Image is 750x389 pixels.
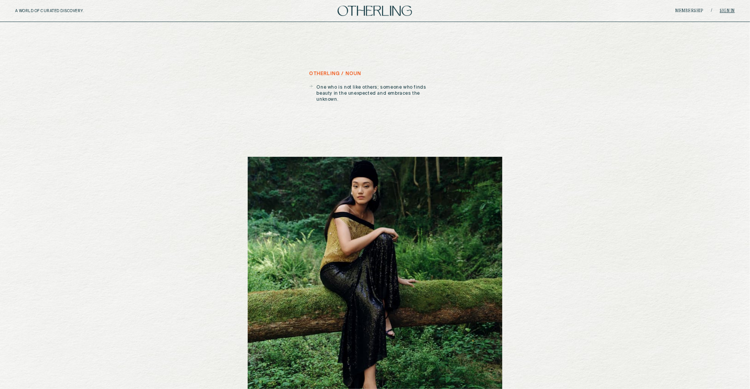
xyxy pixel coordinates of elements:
[720,9,735,13] a: Sign in
[310,71,362,77] h5: otherling / noun
[711,8,712,14] span: /
[675,9,703,13] a: Membership
[338,6,412,16] img: logo
[15,9,117,13] h5: A WORLD OF CURATED DISCOVERY.
[317,84,441,103] p: One who is not like others; someone who finds beauty in the unexpected and embraces the unknown.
